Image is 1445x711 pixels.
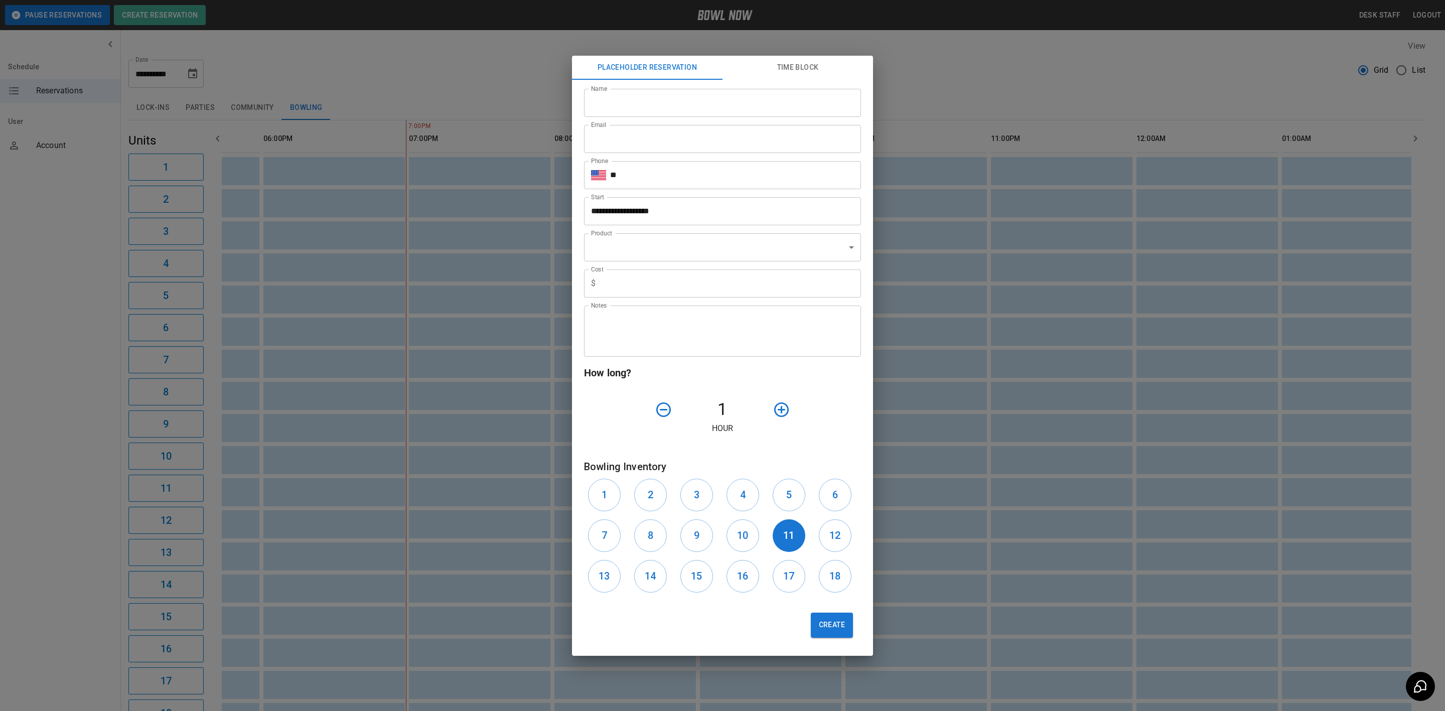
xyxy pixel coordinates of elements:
[676,399,769,420] h4: 1
[584,197,854,225] input: Choose date, selected date is Aug 30, 2025
[783,568,794,584] h6: 17
[727,519,759,552] button: 10
[737,527,748,543] h6: 10
[584,233,861,261] div: ​
[691,568,702,584] h6: 15
[645,568,656,584] h6: 14
[740,487,746,503] h6: 4
[773,560,805,593] button: 17
[832,487,838,503] h6: 6
[680,479,713,511] button: 3
[584,459,861,475] h6: Bowling Inventory
[773,479,805,511] button: 5
[811,613,853,638] button: Create
[588,519,621,552] button: 7
[591,168,606,183] button: Select country
[819,479,851,511] button: 6
[572,56,723,80] button: Placeholder Reservation
[694,487,699,503] h6: 3
[599,568,610,584] h6: 13
[648,487,653,503] h6: 2
[584,422,861,435] p: Hour
[727,560,759,593] button: 16
[634,560,667,593] button: 14
[786,487,792,503] h6: 5
[680,519,713,552] button: 9
[829,527,840,543] h6: 12
[588,560,621,593] button: 13
[737,568,748,584] h6: 16
[829,568,840,584] h6: 18
[634,519,667,552] button: 8
[680,560,713,593] button: 15
[591,193,604,201] label: Start
[602,487,607,503] h6: 1
[584,365,861,381] h6: How long?
[819,560,851,593] button: 18
[634,479,667,511] button: 2
[727,479,759,511] button: 4
[723,56,873,80] button: Time Block
[588,479,621,511] button: 1
[602,527,607,543] h6: 7
[773,519,805,552] button: 11
[591,157,608,165] label: Phone
[819,519,851,552] button: 12
[648,527,653,543] h6: 8
[694,527,699,543] h6: 9
[783,527,794,543] h6: 11
[591,277,596,290] p: $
